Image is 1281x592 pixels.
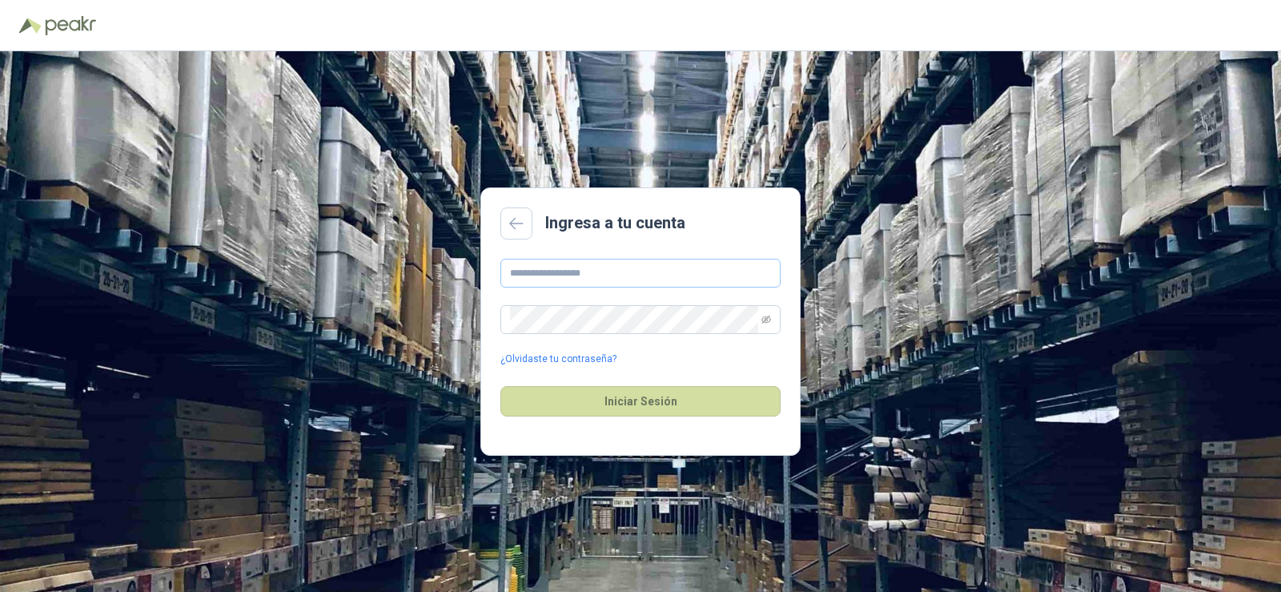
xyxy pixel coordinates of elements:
a: ¿Olvidaste tu contraseña? [500,352,616,367]
img: Logo [19,18,42,34]
button: Iniciar Sesión [500,386,781,417]
h2: Ingresa a tu cuenta [545,211,685,236]
span: eye-invisible [761,315,771,324]
img: Peakr [45,16,96,35]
